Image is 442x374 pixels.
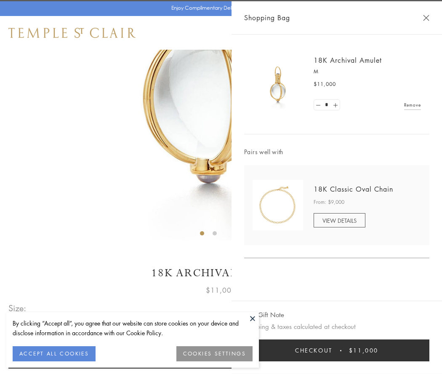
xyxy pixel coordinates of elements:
[314,67,421,76] p: M
[244,12,290,23] span: Shopping Bag
[404,100,421,110] a: Remove
[13,318,253,338] div: By clicking “Accept all”, you agree that our website can store cookies on your device and disclos...
[314,56,382,65] a: 18K Archival Amulet
[314,100,322,110] a: Set quantity to 0
[244,147,429,157] span: Pairs well with
[295,346,333,355] span: Checkout
[314,80,336,88] span: $11,000
[244,321,429,332] p: Shipping & taxes calculated at checkout
[314,213,365,227] a: VIEW DETAILS
[176,346,253,361] button: COOKIES SETTINGS
[253,180,303,230] img: N88865-OV18
[206,285,236,296] span: $11,000
[349,346,378,355] span: $11,000
[314,198,344,206] span: From: $9,000
[331,100,339,110] a: Set quantity to 2
[244,310,284,320] button: Add Gift Note
[423,15,429,21] button: Close Shopping Bag
[314,184,393,194] a: 18K Classic Oval Chain
[244,339,429,361] button: Checkout $11,000
[171,4,267,12] p: Enjoy Complimentary Delivery & Returns
[13,346,96,361] button: ACCEPT ALL COOKIES
[322,216,357,224] span: VIEW DETAILS
[253,59,303,110] img: 18K Archival Amulet
[8,28,136,38] img: Temple St. Clair
[8,301,27,315] span: Size:
[8,266,434,280] h1: 18K Archival Amulet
